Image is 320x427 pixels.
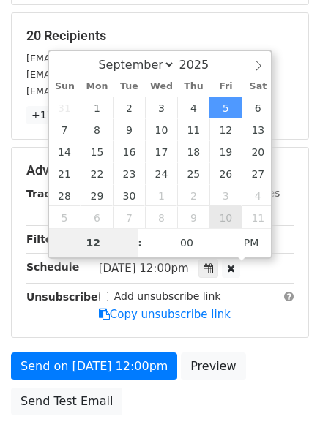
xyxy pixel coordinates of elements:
span: September 27, 2025 [242,162,274,184]
span: September 3, 2025 [145,97,177,118]
span: Fri [209,82,242,91]
span: October 1, 2025 [145,184,177,206]
span: September 30, 2025 [113,184,145,206]
span: October 11, 2025 [242,206,274,228]
a: Copy unsubscribe link [99,308,231,321]
span: Sun [49,82,81,91]
input: Hour [49,228,138,257]
h5: 20 Recipients [26,28,294,44]
a: Send Test Email [11,388,122,415]
span: September 26, 2025 [209,162,242,184]
strong: Filters [26,233,64,245]
span: September 25, 2025 [177,162,209,184]
span: October 10, 2025 [209,206,242,228]
h5: Advanced [26,162,294,178]
span: September 16, 2025 [113,140,145,162]
span: September 14, 2025 [49,140,81,162]
a: Send on [DATE] 12:00pm [11,352,177,380]
span: September 24, 2025 [145,162,177,184]
span: September 4, 2025 [177,97,209,118]
span: September 10, 2025 [145,118,177,140]
span: September 5, 2025 [209,97,242,118]
span: September 1, 2025 [81,97,113,118]
span: September 21, 2025 [49,162,81,184]
input: Minute [142,228,231,257]
span: September 22, 2025 [81,162,113,184]
span: October 3, 2025 [209,184,242,206]
span: September 2, 2025 [113,97,145,118]
strong: Unsubscribe [26,291,98,303]
span: Mon [81,82,113,91]
span: : [138,228,142,257]
span: October 9, 2025 [177,206,209,228]
span: October 2, 2025 [177,184,209,206]
strong: Schedule [26,261,79,273]
span: September 8, 2025 [81,118,113,140]
span: October 6, 2025 [81,206,113,228]
span: September 12, 2025 [209,118,242,140]
span: September 15, 2025 [81,140,113,162]
span: September 13, 2025 [242,118,274,140]
strong: Tracking [26,188,75,200]
span: Thu [177,82,209,91]
span: September 29, 2025 [81,184,113,206]
iframe: Chat Widget [247,357,320,427]
span: October 4, 2025 [242,184,274,206]
span: Wed [145,82,177,91]
label: Add unsubscribe link [114,289,221,304]
span: Click to toggle [231,228,272,257]
span: [DATE] 12:00pm [99,262,189,275]
a: Preview [181,352,245,380]
span: October 7, 2025 [113,206,145,228]
span: Sat [242,82,274,91]
small: [EMAIL_ADDRESS][DOMAIN_NAME] [26,69,190,80]
span: Tue [113,82,145,91]
small: [EMAIL_ADDRESS][DOMAIN_NAME] [26,86,190,97]
span: October 5, 2025 [49,206,81,228]
small: [EMAIL_ADDRESS][DOMAIN_NAME] [26,53,190,64]
span: September 23, 2025 [113,162,145,184]
span: August 31, 2025 [49,97,81,118]
span: September 18, 2025 [177,140,209,162]
span: September 17, 2025 [145,140,177,162]
span: September 11, 2025 [177,118,209,140]
input: Year [175,58,228,72]
span: September 9, 2025 [113,118,145,140]
span: October 8, 2025 [145,206,177,228]
span: September 19, 2025 [209,140,242,162]
span: September 20, 2025 [242,140,274,162]
span: September 6, 2025 [242,97,274,118]
a: +17 more [26,106,88,124]
span: September 7, 2025 [49,118,81,140]
span: September 28, 2025 [49,184,81,206]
